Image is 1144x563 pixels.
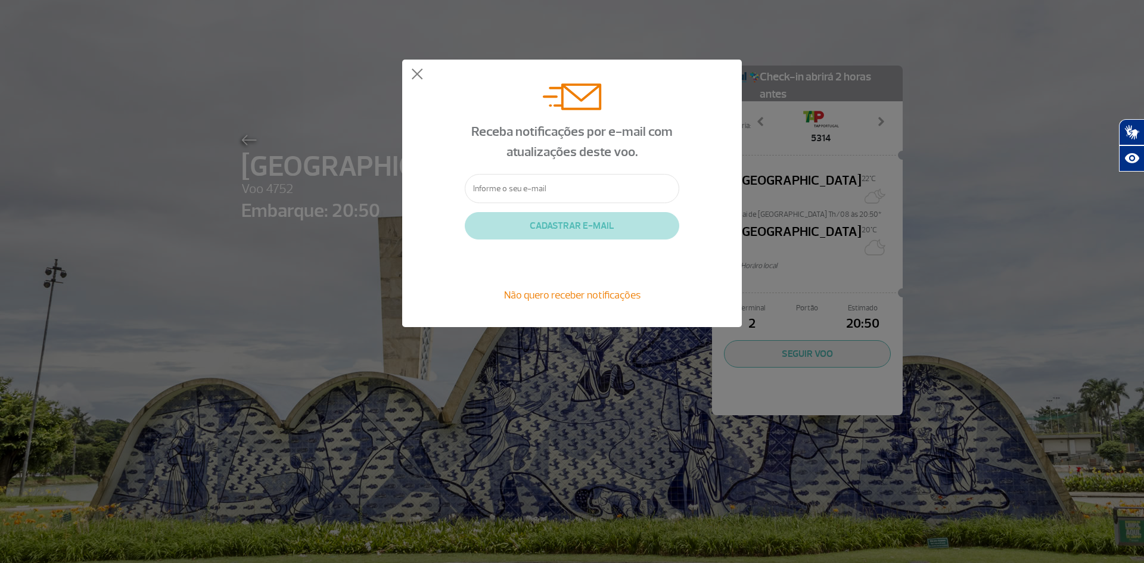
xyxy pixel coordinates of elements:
[504,288,641,301] span: Não quero receber notificações
[465,212,679,239] button: CADASTRAR E-MAIL
[1119,119,1144,172] div: Plugin de acessibilidade da Hand Talk.
[471,123,673,160] span: Receba notificações por e-mail com atualizações deste voo.
[1119,145,1144,172] button: Abrir recursos assistivos.
[465,174,679,203] input: Informe o seu e-mail
[1119,119,1144,145] button: Abrir tradutor de língua de sinais.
